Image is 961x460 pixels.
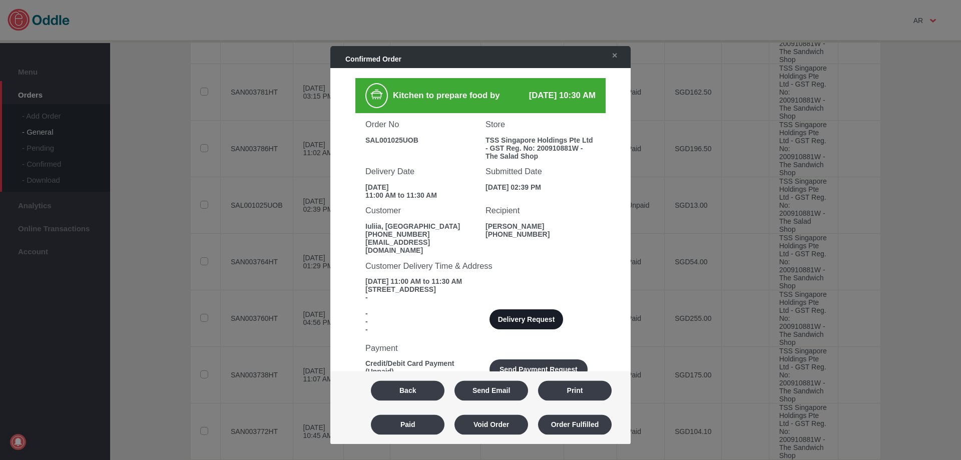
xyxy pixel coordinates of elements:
div: Kitchen to prepare food by [388,83,518,108]
div: [DATE] 11:00 AM to 11:30 AM [365,278,596,286]
div: - [365,318,475,326]
button: Send Payment Request [490,360,588,380]
div: - [365,294,596,302]
div: [DATE] 10:30 AM [518,91,596,101]
div: Credit/Debit Card Payment [365,360,475,368]
div: Confirmed Order [335,50,597,68]
div: [STREET_ADDRESS] [365,286,596,294]
div: [PHONE_NUMBER] [486,230,596,238]
div: [DATE] 02:39 PM [486,183,596,191]
div: [PHONE_NUMBER] [365,230,475,238]
h3: Delivery Date [365,167,475,177]
button: Paid [371,414,444,434]
button: Void Order [454,414,528,434]
button: Send Email [454,380,528,400]
h3: Submitted Date [486,167,596,177]
img: cooking.png [369,87,384,102]
h3: Order No [365,120,475,130]
h3: Recipient [486,206,596,216]
h3: Store [486,120,596,130]
div: - [365,310,475,318]
h3: Customer Delivery Time & Address [365,261,596,271]
h3: Customer [365,206,475,216]
div: 11:00 AM to 11:30 AM [365,191,475,199]
h3: Payment [365,343,596,353]
div: Iuliia, [GEOGRAPHIC_DATA] [365,222,475,230]
div: [PERSON_NAME] [486,222,596,230]
button: Back [371,380,444,400]
button: Delivery Request [490,310,563,330]
div: SAL001025UOB [365,136,475,144]
button: Order Fulfilled [538,414,612,434]
div: (Unpaid) [365,368,475,376]
button: Print [538,380,612,400]
div: - [365,326,475,334]
div: TSS Singapore Holdings Pte Ltd - GST Reg. No: 200910881W - The Salad Shop [486,136,596,160]
div: [EMAIL_ADDRESS][DOMAIN_NAME] [365,238,475,254]
a: ✕ [602,47,623,65]
div: [DATE] [365,183,475,191]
